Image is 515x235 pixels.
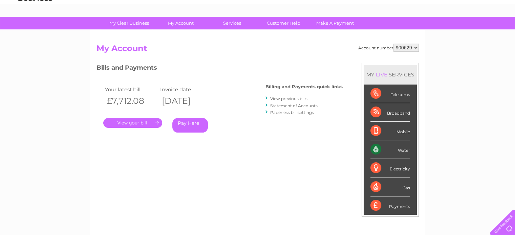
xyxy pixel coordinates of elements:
[387,3,434,12] a: 0333 014 3131
[456,29,466,34] a: Blog
[358,44,419,52] div: Account number
[96,63,343,75] h3: Bills and Payments
[103,85,159,94] td: Your latest bill
[413,29,428,34] a: Energy
[370,140,410,159] div: Water
[493,29,509,34] a: Log out
[270,96,307,101] a: View previous bills
[370,103,410,122] div: Broadband
[96,44,419,56] h2: My Account
[470,29,487,34] a: Contact
[370,196,410,215] div: Payments
[307,17,363,29] a: Make A Payment
[256,17,312,29] a: Customer Help
[158,94,214,108] th: [DATE]
[158,85,214,94] td: Invoice date
[265,84,343,89] h4: Billing and Payments quick links
[396,29,409,34] a: Water
[204,17,260,29] a: Services
[370,122,410,140] div: Mobile
[370,178,410,196] div: Gas
[103,118,162,128] a: .
[103,94,159,108] th: £7,712.08
[370,159,410,178] div: Electricity
[270,103,318,108] a: Statement of Accounts
[153,17,209,29] a: My Account
[374,71,389,78] div: LIVE
[98,4,418,33] div: Clear Business is a trading name of Verastar Limited (registered in [GEOGRAPHIC_DATA] No. 3667643...
[101,17,157,29] a: My Clear Business
[18,18,52,38] img: logo.png
[270,110,314,115] a: Paperless bill settings
[364,65,417,84] div: MY SERVICES
[370,85,410,103] div: Telecoms
[172,118,208,133] a: Pay Here
[432,29,452,34] a: Telecoms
